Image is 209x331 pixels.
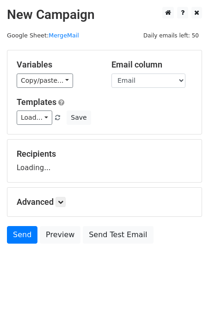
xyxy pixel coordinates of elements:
[17,110,52,125] a: Load...
[17,197,192,207] h5: Advanced
[17,60,98,70] h5: Variables
[140,32,202,39] a: Daily emails left: 50
[111,60,192,70] h5: Email column
[83,226,153,244] a: Send Test Email
[140,31,202,41] span: Daily emails left: 50
[17,97,56,107] a: Templates
[7,32,79,39] small: Google Sheet:
[17,149,192,159] h5: Recipients
[7,7,202,23] h2: New Campaign
[17,149,192,173] div: Loading...
[17,74,73,88] a: Copy/paste...
[49,32,79,39] a: MergeMail
[7,226,37,244] a: Send
[67,110,91,125] button: Save
[40,226,80,244] a: Preview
